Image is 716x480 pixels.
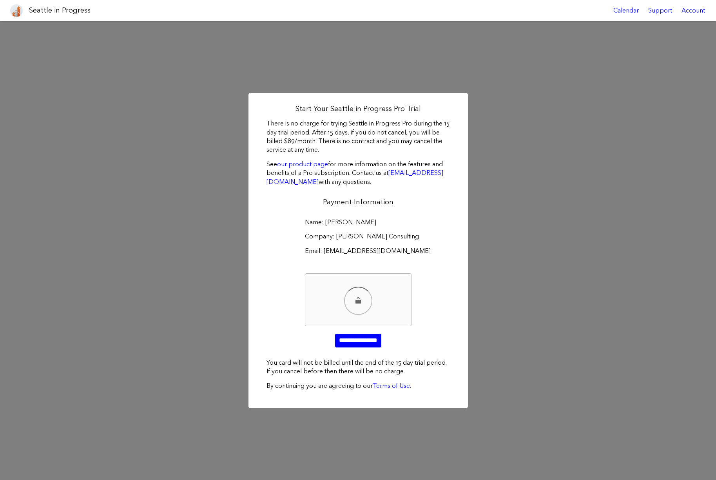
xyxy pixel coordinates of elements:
a: our product page [277,160,328,168]
p: There is no charge for trying Seattle in Progress Pro during the 15 day trial period. After 15 da... [266,119,450,155]
p: You card will not be billed until the end of the 15 day trial period. If you cancel before then t... [266,358,450,376]
label: Company: [PERSON_NAME] Consulting [305,232,411,241]
label: Email: [EMAIL_ADDRESS][DOMAIN_NAME] [305,247,411,255]
p: By continuing you are agreeing to our . [266,382,450,390]
img: favicon-96x96.png [10,4,23,17]
h1: Seattle in Progress [29,5,91,15]
a: [EMAIL_ADDRESS][DOMAIN_NAME] [266,169,443,185]
label: Name: [PERSON_NAME] [305,218,411,227]
p: See for more information on the features and benefits of a Pro subscription. Contact us at with a... [266,160,450,186]
h2: Start Your Seattle in Progress Pro Trial [266,104,450,114]
h2: Payment Information [266,197,450,207]
a: Terms of Use [373,382,410,389]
